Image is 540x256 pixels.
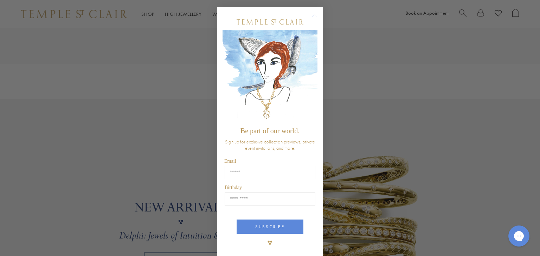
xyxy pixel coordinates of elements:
[263,236,277,250] img: TSC
[225,185,242,190] span: Birthday
[314,14,322,23] button: Close dialog
[224,159,236,164] span: Email
[225,139,315,151] span: Sign up for exclusive collection previews, private event invitations, and more.
[505,223,533,249] iframe: Gorgias live chat messenger
[240,127,300,135] span: Be part of our world.
[237,19,303,25] img: Temple St. Clair
[225,166,315,179] input: Email
[223,30,317,123] img: c4a9eb12-d91a-4d4a-8ee0-386386f4f338.jpeg
[237,220,303,234] button: SUBSCRIBE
